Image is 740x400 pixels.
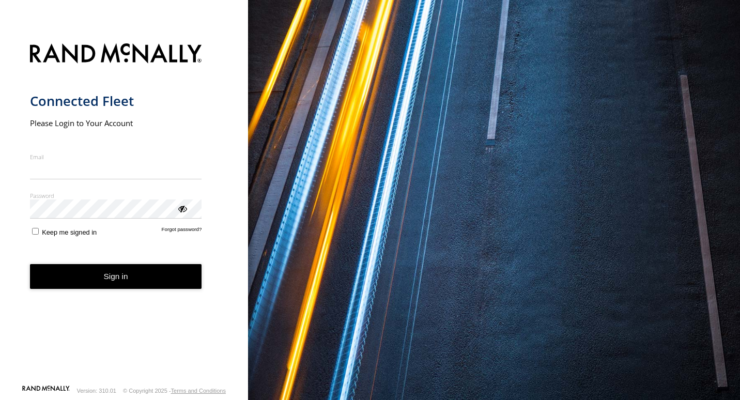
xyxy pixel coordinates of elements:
[30,192,202,199] label: Password
[123,388,226,394] div: © Copyright 2025 -
[30,153,202,161] label: Email
[77,388,116,394] div: Version: 310.01
[30,118,202,128] h2: Please Login to Your Account
[32,228,39,235] input: Keep me signed in
[162,226,202,236] a: Forgot password?
[30,93,202,110] h1: Connected Fleet
[171,388,226,394] a: Terms and Conditions
[30,264,202,289] button: Sign in
[30,41,202,68] img: Rand McNally
[42,228,97,236] span: Keep me signed in
[30,37,219,384] form: main
[22,386,70,396] a: Visit our Website
[177,203,187,213] div: ViewPassword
